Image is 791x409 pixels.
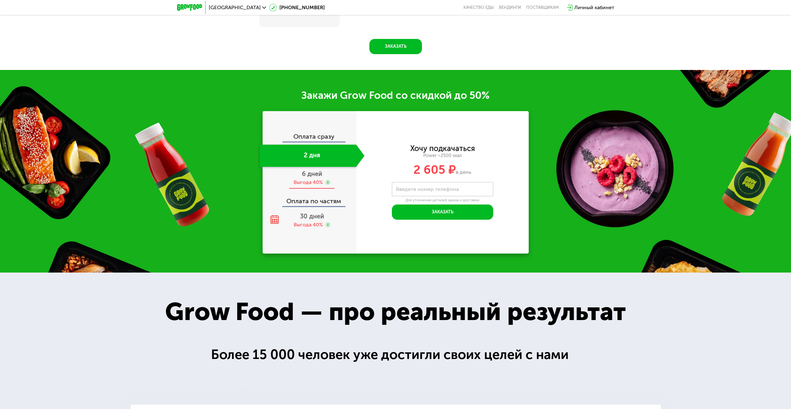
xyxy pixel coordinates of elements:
[410,145,475,152] div: Хочу подкачаться
[294,179,323,186] div: Выгода 40%
[302,170,322,178] span: 6 дней
[146,293,645,331] div: Grow Food — про реальный результат
[574,4,614,11] div: Личный кабинет
[396,187,459,191] label: Введите номер телефона
[413,162,456,177] span: 2 605 ₽
[263,133,356,142] div: Оплата сразу
[369,39,422,54] button: Заказать
[526,5,559,10] div: поставщикам
[392,198,493,203] div: Для уточнения деталей заказа и доставки
[392,204,493,220] button: Заказать
[269,4,325,11] a: [PHONE_NUMBER]
[499,5,521,10] a: Вендинги
[294,221,323,228] div: Выгода 40%
[211,344,580,365] div: Более 15 000 человек уже достигли своих целей с нами
[209,5,261,10] span: [GEOGRAPHIC_DATA]
[263,192,356,206] div: Оплата по частям
[456,169,471,175] span: в день
[300,212,324,220] span: 30 дней
[463,5,494,10] a: Качество еды
[356,153,529,159] div: Power ~2500 ккал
